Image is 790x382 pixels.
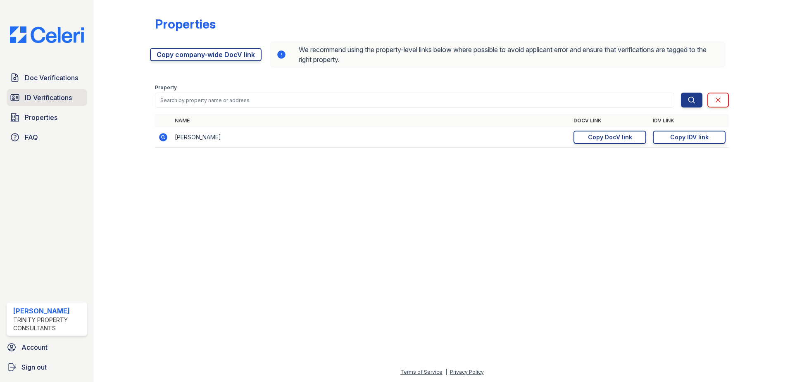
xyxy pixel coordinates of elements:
a: Sign out [3,359,90,375]
span: Sign out [21,362,47,372]
div: Copy IDV link [670,133,709,141]
a: ID Verifications [7,89,87,106]
span: ID Verifications [25,93,72,103]
div: We recommend using the property-level links below where possible to avoid applicant error and ens... [270,41,726,68]
div: | [445,369,447,375]
th: Name [171,114,570,127]
div: [PERSON_NAME] [13,306,84,316]
td: [PERSON_NAME] [171,127,570,148]
a: Terms of Service [400,369,443,375]
img: CE_Logo_Blue-a8612792a0a2168367f1c8372b55b34899dd931a85d93a1a3d3e32e68fde9ad4.png [3,26,90,43]
a: Copy DocV link [573,131,646,144]
span: Account [21,342,48,352]
span: FAQ [25,132,38,142]
div: Trinity Property Consultants [13,316,84,332]
div: Properties [155,17,216,31]
a: Account [3,339,90,356]
a: Properties [7,109,87,126]
input: Search by property name or address [155,93,674,107]
a: Doc Verifications [7,69,87,86]
a: Copy company-wide DocV link [150,48,262,61]
label: Property [155,84,177,91]
th: IDV Link [650,114,729,127]
a: Copy IDV link [653,131,726,144]
a: FAQ [7,129,87,146]
a: Privacy Policy [450,369,484,375]
span: Properties [25,112,57,122]
th: DocV Link [570,114,650,127]
span: Doc Verifications [25,73,78,83]
div: Copy DocV link [588,133,632,141]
